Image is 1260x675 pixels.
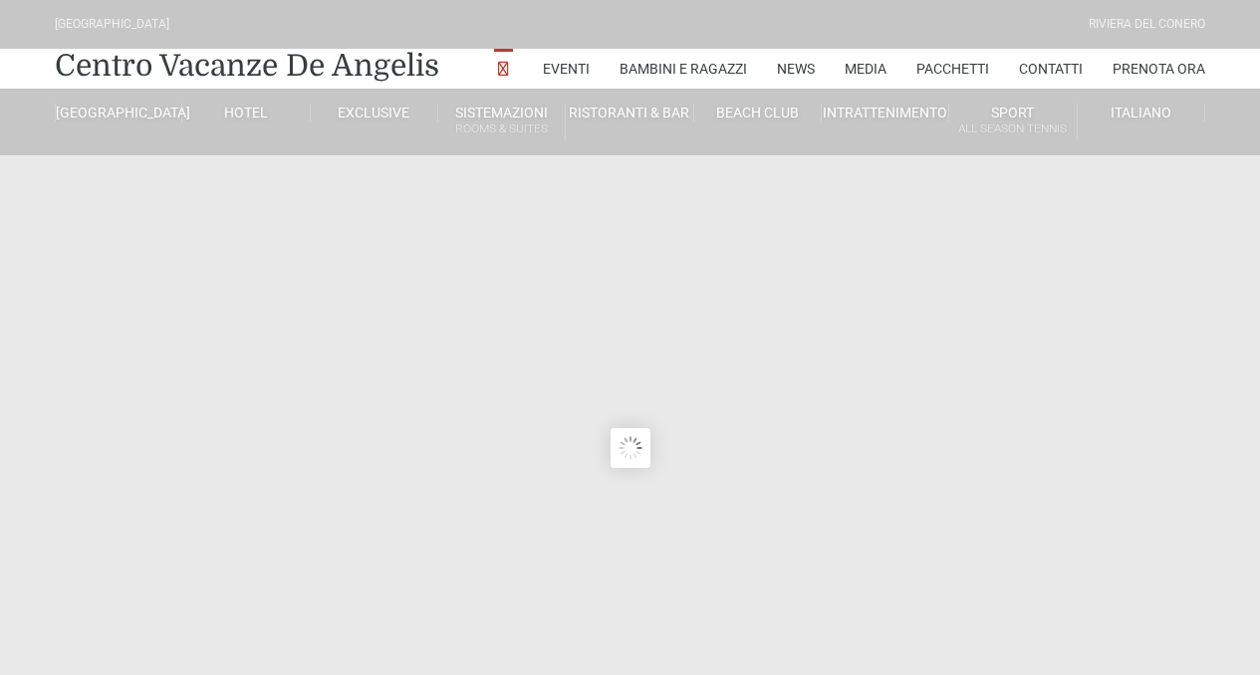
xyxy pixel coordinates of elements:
div: [GEOGRAPHIC_DATA] [55,15,169,34]
a: Bambini e Ragazzi [620,49,747,89]
a: Media [845,49,886,89]
a: Pacchetti [916,49,989,89]
a: SistemazioniRooms & Suites [438,104,566,140]
a: [GEOGRAPHIC_DATA] [55,104,182,121]
a: Exclusive [311,104,438,121]
div: Riviera Del Conero [1089,15,1205,34]
a: Hotel [182,104,310,121]
a: Eventi [543,49,590,89]
a: Ristoranti & Bar [566,104,693,121]
a: News [777,49,815,89]
a: Beach Club [694,104,822,121]
small: All Season Tennis [949,119,1076,138]
a: Intrattenimento [822,104,949,121]
a: Prenota Ora [1113,49,1205,89]
a: Centro Vacanze De Angelis [55,46,439,86]
small: Rooms & Suites [438,119,565,138]
a: SportAll Season Tennis [949,104,1077,140]
a: Italiano [1078,104,1205,121]
span: Italiano [1111,105,1171,120]
a: Contatti [1019,49,1083,89]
